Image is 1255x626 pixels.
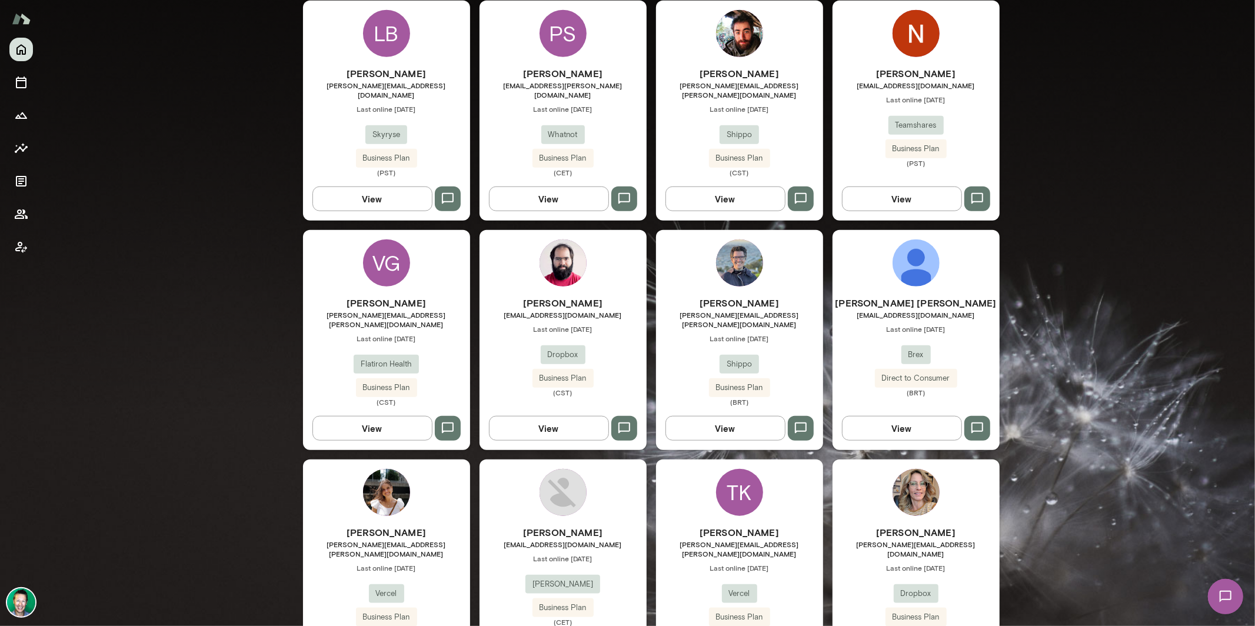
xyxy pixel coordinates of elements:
[833,324,1000,334] span: Last online [DATE]
[875,372,957,384] span: Direct to Consumer
[480,554,647,563] span: Last online [DATE]
[665,187,785,211] button: View
[9,235,33,259] button: Client app
[12,8,31,30] img: Mento
[9,136,33,160] button: Insights
[480,81,647,99] span: [EMAIL_ADDRESS][PERSON_NAME][DOMAIN_NAME]
[9,71,33,94] button: Sessions
[480,525,647,540] h6: [PERSON_NAME]
[9,202,33,226] button: Members
[363,469,410,516] img: Kathryn Middleton
[303,66,470,81] h6: [PERSON_NAME]
[833,388,1000,397] span: (BRT)
[894,588,938,600] span: Dropbox
[833,525,1000,540] h6: [PERSON_NAME]
[656,397,823,407] span: (BRT)
[9,104,33,127] button: Growth Plan
[656,310,823,329] span: [PERSON_NAME][EMAIL_ADDRESS][PERSON_NAME][DOMAIN_NAME]
[709,152,770,164] span: Business Plan
[303,81,470,99] span: [PERSON_NAME][EMAIL_ADDRESS][DOMAIN_NAME]
[709,382,770,394] span: Business Plan
[480,66,647,81] h6: [PERSON_NAME]
[656,296,823,310] h6: [PERSON_NAME]
[833,296,1000,310] h6: [PERSON_NAME] [PERSON_NAME]
[886,611,947,623] span: Business Plan
[886,143,947,155] span: Business Plan
[893,469,940,516] img: Barb Adams
[833,310,1000,319] span: [EMAIL_ADDRESS][DOMAIN_NAME]
[480,388,647,397] span: (CST)
[303,310,470,329] span: [PERSON_NAME][EMAIL_ADDRESS][PERSON_NAME][DOMAIN_NAME]
[833,66,1000,81] h6: [PERSON_NAME]
[303,540,470,558] span: [PERSON_NAME][EMAIL_ADDRESS][PERSON_NAME][DOMAIN_NAME]
[489,187,609,211] button: View
[833,95,1000,104] span: Last online [DATE]
[540,239,587,287] img: Adam Ranfelt
[480,310,647,319] span: [EMAIL_ADDRESS][DOMAIN_NAME]
[9,38,33,61] button: Home
[356,611,417,623] span: Business Plan
[532,602,594,614] span: Business Plan
[716,239,763,287] img: Júlio Batista
[480,104,647,114] span: Last online [DATE]
[665,416,785,441] button: View
[716,469,763,516] div: TK
[532,372,594,384] span: Business Plan
[893,239,940,287] img: Avallon Azevedo
[842,187,962,211] button: View
[303,397,470,407] span: (CST)
[901,349,931,361] span: Brex
[833,563,1000,572] span: Last online [DATE]
[356,382,417,394] span: Business Plan
[656,81,823,99] span: [PERSON_NAME][EMAIL_ADDRESS][PERSON_NAME][DOMAIN_NAME]
[363,10,410,57] div: LB
[480,168,647,177] span: (CET)
[489,416,609,441] button: View
[833,81,1000,90] span: [EMAIL_ADDRESS][DOMAIN_NAME]
[356,152,417,164] span: Business Plan
[888,119,944,131] span: Teamshares
[363,239,410,287] div: VG
[303,563,470,572] span: Last online [DATE]
[656,525,823,540] h6: [PERSON_NAME]
[541,129,585,141] span: Whatnot
[842,416,962,441] button: View
[312,416,432,441] button: View
[303,334,470,343] span: Last online [DATE]
[716,10,763,57] img: Michael Musslewhite
[312,187,432,211] button: View
[9,169,33,193] button: Documents
[532,152,594,164] span: Business Plan
[303,296,470,310] h6: [PERSON_NAME]
[525,578,600,590] span: [PERSON_NAME]
[656,563,823,572] span: Last online [DATE]
[720,129,759,141] span: Shippo
[540,10,587,57] div: PS
[893,10,940,57] img: Niles Mcgiver
[656,334,823,343] span: Last online [DATE]
[709,611,770,623] span: Business Plan
[540,469,587,516] img: Ruben Segura
[480,324,647,334] span: Last online [DATE]
[833,158,1000,168] span: (PST)
[7,588,35,617] img: Brian Lawrence
[656,66,823,81] h6: [PERSON_NAME]
[541,349,585,361] span: Dropbox
[354,358,419,370] span: Flatiron Health
[722,588,757,600] span: Vercel
[303,104,470,114] span: Last online [DATE]
[365,129,407,141] span: Skyryse
[720,358,759,370] span: Shippo
[480,540,647,549] span: [EMAIL_ADDRESS][DOMAIN_NAME]
[303,168,470,177] span: (PST)
[833,540,1000,558] span: [PERSON_NAME][EMAIL_ADDRESS][DOMAIN_NAME]
[656,540,823,558] span: [PERSON_NAME][EMAIL_ADDRESS][PERSON_NAME][DOMAIN_NAME]
[656,104,823,114] span: Last online [DATE]
[480,296,647,310] h6: [PERSON_NAME]
[303,525,470,540] h6: [PERSON_NAME]
[656,168,823,177] span: (CST)
[369,588,404,600] span: Vercel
